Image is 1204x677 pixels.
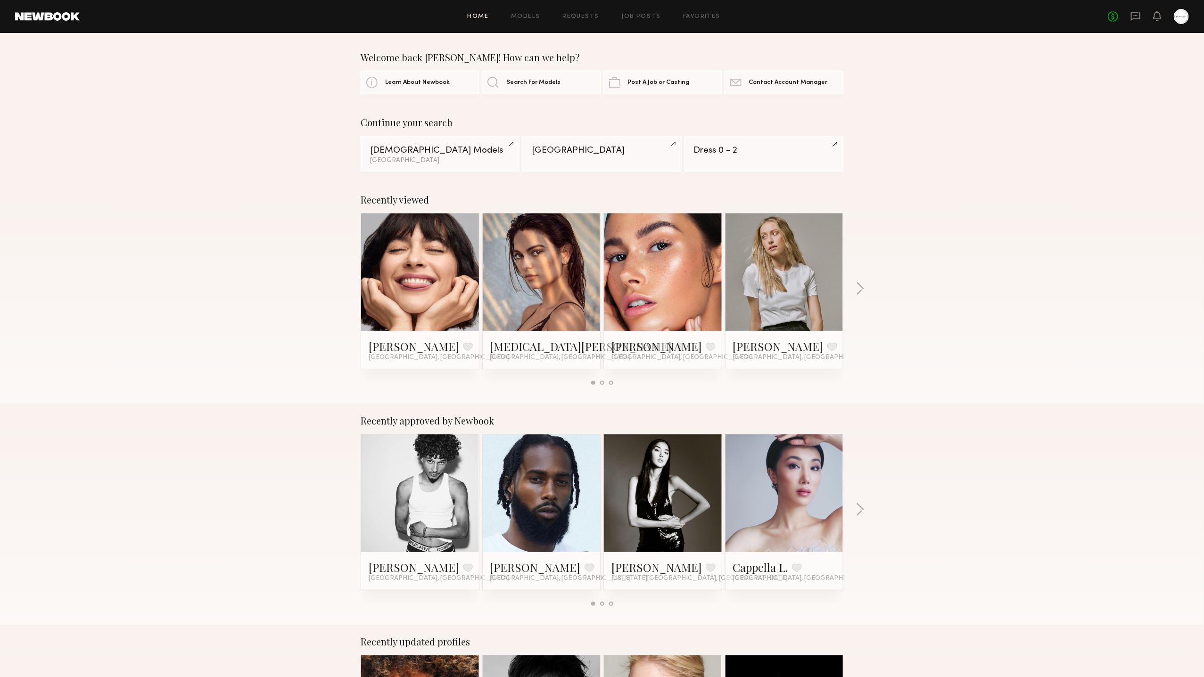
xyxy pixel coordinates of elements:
a: Favorites [683,14,720,20]
span: Post A Job or Casting [628,80,690,86]
div: [DEMOGRAPHIC_DATA] Models [370,146,510,155]
div: [GEOGRAPHIC_DATA] [370,157,510,164]
a: Requests [563,14,599,20]
span: [GEOGRAPHIC_DATA], [GEOGRAPHIC_DATA] [490,354,631,361]
a: [PERSON_NAME] [490,560,581,575]
a: [PERSON_NAME] [369,560,459,575]
a: Models [511,14,540,20]
a: [PERSON_NAME] [733,339,824,354]
div: [GEOGRAPHIC_DATA] [532,146,672,155]
span: [GEOGRAPHIC_DATA], [GEOGRAPHIC_DATA] [733,354,874,361]
a: [PERSON_NAME] [611,560,702,575]
a: [MEDICAL_DATA][PERSON_NAME] [490,339,672,354]
span: [US_STATE][GEOGRAPHIC_DATA], [GEOGRAPHIC_DATA] [611,575,788,582]
a: Learn About Newbook [361,71,479,94]
a: Search For Models [482,71,601,94]
a: Job Posts [622,14,661,20]
div: Dress 0 - 2 [694,146,834,155]
div: Continue your search [361,117,843,128]
span: Learn About Newbook [385,80,450,86]
a: [DEMOGRAPHIC_DATA] Models[GEOGRAPHIC_DATA] [361,136,520,171]
a: Contact Account Manager [725,71,843,94]
span: [GEOGRAPHIC_DATA], [GEOGRAPHIC_DATA] [733,575,874,582]
a: [GEOGRAPHIC_DATA] [522,136,681,171]
a: Home [468,14,489,20]
a: [PERSON_NAME] [611,339,702,354]
a: [PERSON_NAME] [369,339,459,354]
span: Contact Account Manager [749,80,828,86]
span: [GEOGRAPHIC_DATA], [GEOGRAPHIC_DATA] [611,354,752,361]
span: Search For Models [506,80,561,86]
span: [GEOGRAPHIC_DATA], [GEOGRAPHIC_DATA] [369,575,509,582]
a: Post A Job or Casting [603,71,722,94]
div: Recently viewed [361,194,843,205]
div: Recently updated profiles [361,636,843,647]
div: Recently approved by Newbook [361,415,843,426]
span: [GEOGRAPHIC_DATA], [GEOGRAPHIC_DATA] [369,354,509,361]
a: Cappella L. [733,560,788,575]
a: Dress 0 - 2 [684,136,843,171]
span: [GEOGRAPHIC_DATA], [GEOGRAPHIC_DATA] [490,575,631,582]
div: Welcome back [PERSON_NAME]! How can we help? [361,52,843,63]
